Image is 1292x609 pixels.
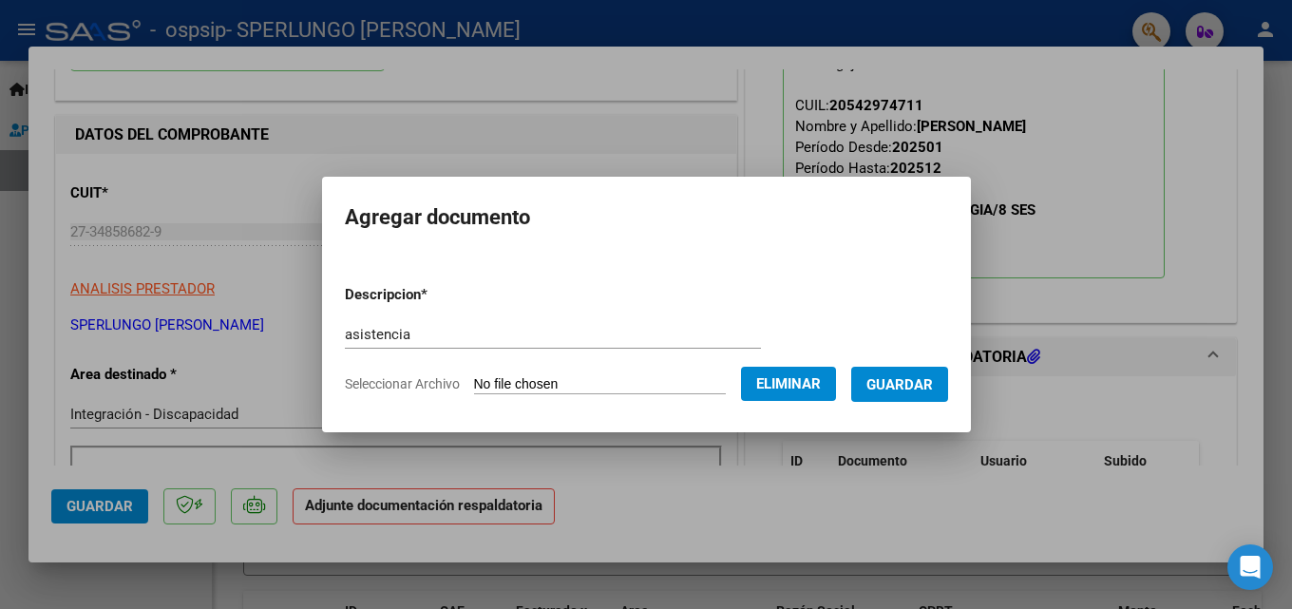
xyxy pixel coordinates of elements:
[756,375,821,392] span: Eliminar
[851,367,948,402] button: Guardar
[741,367,836,401] button: Eliminar
[345,376,460,391] span: Seleccionar Archivo
[345,200,948,236] h2: Agregar documento
[1227,544,1273,590] div: Open Intercom Messenger
[866,376,933,393] span: Guardar
[345,284,526,306] p: Descripcion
